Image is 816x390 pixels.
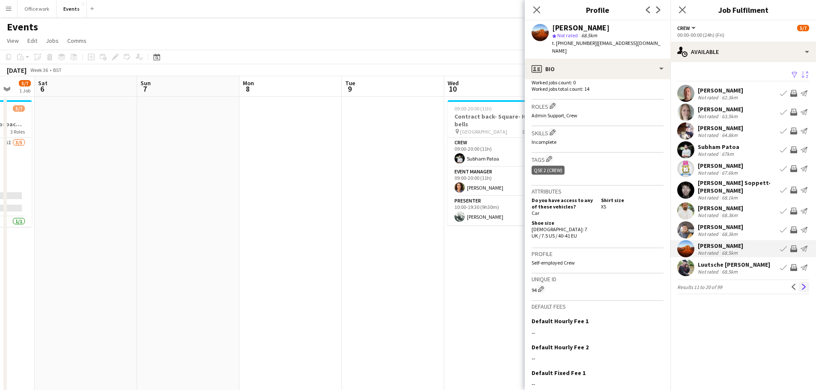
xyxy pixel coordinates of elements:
h3: Skills [532,128,664,137]
h3: Roles [532,101,664,110]
h3: Attributes [532,188,664,195]
span: 09:00-20:00 (11h) [454,105,492,112]
div: [PERSON_NAME] [552,24,610,32]
span: t. [PHONE_NUMBER] [552,40,597,46]
span: Edit [27,37,37,45]
div: -- [532,354,664,362]
h1: Events [7,21,38,33]
p: Incomplete [532,139,664,145]
a: Comms [64,35,90,46]
div: 00:00-00:00 (24h) (Fri) [677,32,809,38]
div: -- [532,380,664,388]
h3: Profile [525,4,670,15]
span: 5/7 [19,80,31,86]
span: 8 [242,84,254,94]
span: 3 Roles [10,128,25,135]
a: Jobs [42,35,62,46]
div: Subham Patoa [698,143,739,151]
div: [PERSON_NAME] [698,86,743,94]
div: 1 Job [19,87,30,94]
span: 10 [446,84,459,94]
h5: Shirt size [601,197,664,203]
div: [PERSON_NAME] Soppett-[PERSON_NAME] [698,179,777,194]
h3: Profile [532,250,664,258]
div: Not rated [698,268,720,275]
div: 68.3km [720,231,739,237]
div: Not rated [698,151,720,157]
div: [PERSON_NAME] [698,162,743,170]
h3: Job Fulfilment [670,4,816,15]
div: BST [53,67,62,73]
div: [PERSON_NAME] [698,124,743,132]
p: Self-employed Crew [532,259,664,266]
app-card-role: Presenter1/110:00-19:30 (9h30m)[PERSON_NAME] [448,196,544,225]
span: Wed [448,79,459,87]
span: Jobs [46,37,59,45]
button: Crew [677,25,697,31]
div: Luutsche [PERSON_NAME] [698,261,770,268]
span: [GEOGRAPHIC_DATA] [460,128,507,135]
div: [PERSON_NAME] [698,204,743,212]
span: View [7,37,19,45]
span: Crew [677,25,690,31]
p: Worked jobs count: 0 [532,79,664,86]
app-card-role: Event Manager1/109:00-20:00 (11h)[PERSON_NAME] [448,167,544,196]
span: Week 36 [28,67,50,73]
div: 68.1km [720,194,739,201]
span: Car [532,210,539,216]
span: Admin Support, Crew [532,112,577,119]
span: Sat [38,79,48,87]
span: Mon [243,79,254,87]
span: XS [601,203,606,210]
app-card-role: Crew1/109:00-20:00 (11h)Subham Patoa [448,138,544,167]
div: QSE 2 (Crew) [532,166,565,175]
h3: Tags [532,155,664,164]
div: 63.5km [720,113,739,119]
span: 9 [344,84,355,94]
button: Office work [18,0,57,17]
div: [PERSON_NAME] [698,105,743,113]
span: Tue [345,79,355,87]
button: Events [57,0,87,17]
span: 7 [139,84,151,94]
div: Not rated [698,212,720,218]
span: Results 11 to 20 of 99 [677,284,722,290]
div: Not rated [698,132,720,138]
span: Sun [140,79,151,87]
h3: Default fees [532,303,664,310]
div: [PERSON_NAME] [698,242,743,250]
div: 64.8km [720,132,739,138]
span: Not rated [557,32,578,39]
h3: Default Hourly Fee 2 [532,343,589,351]
p: Worked jobs total count: 14 [532,86,664,92]
h3: Unique ID [532,275,664,283]
div: Bio [525,59,670,79]
span: 5/7 [797,25,809,31]
a: Edit [24,35,41,46]
span: Comms [67,37,87,45]
span: 6 [37,84,48,94]
div: Not rated [698,170,720,176]
div: Not rated [698,194,720,201]
div: Not rated [698,250,720,256]
div: Not rated [698,113,720,119]
div: Not rated [698,94,720,101]
a: View [3,35,22,46]
h5: Shoe size [532,220,594,226]
div: 94 [532,285,664,293]
div: 62.3km [720,94,739,101]
h3: Contract back- Square- Hells bells [448,113,544,128]
div: Not rated [698,231,720,237]
div: 67.6km [720,170,739,176]
span: [DEMOGRAPHIC_DATA]: 7 UK / 7.5 US / 40-41 EU [532,226,587,239]
h3: Default Fixed Fee 1 [532,369,586,377]
div: 09:00-20:00 (11h)3/3Contract back- Square- Hells bells [GEOGRAPHIC_DATA]3 RolesCrew1/109:00-20:00... [448,100,544,225]
div: 68.5km [720,268,739,275]
span: 5/7 [13,105,25,112]
span: | [EMAIL_ADDRESS][DOMAIN_NAME] [552,40,661,54]
div: 68.3km [720,212,739,218]
div: [PERSON_NAME] [698,223,743,231]
div: Available [670,42,816,62]
span: 68.5km [580,32,599,39]
div: -- [532,329,664,336]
